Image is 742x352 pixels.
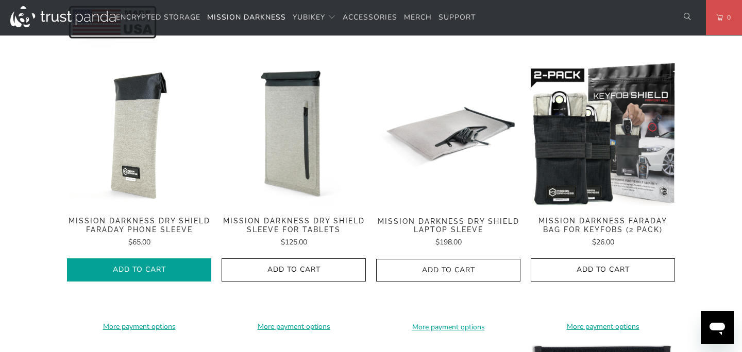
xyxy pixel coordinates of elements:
span: $198.00 [435,237,462,247]
iframe: Button to launch messaging window, conversation in progress [701,311,734,344]
span: $65.00 [128,237,150,247]
a: More payment options [376,322,520,333]
span: Accessories [343,12,397,22]
a: Mission Darkness Dry Shield Sleeve For Tablets Mission Darkness Dry Shield Sleeve For Tablets [222,62,366,206]
img: Trust Panda Australia [10,6,116,27]
span: 0 [723,12,731,23]
a: Mission Darkness Dry Shield Faraday Phone Sleeve $65.00 [67,217,211,248]
a: Mission Darkness Faraday Bag for Keyfobs (2 pack) $26.00 [531,217,675,248]
a: Accessories [343,6,397,30]
button: Add to Cart [222,258,366,281]
span: Merch [404,12,432,22]
span: Encrypted Storage [116,12,200,22]
img: Mission Darkness Faraday Bag for Keyfobs (2 pack) [531,62,675,206]
span: Support [439,12,476,22]
span: Mission Darkness Dry Shield Faraday Phone Sleeve [67,217,211,234]
nav: Translation missing: en.navigation.header.main_nav [116,6,476,30]
a: Encrypted Storage [116,6,200,30]
button: Add to Cart [376,259,520,282]
a: More payment options [531,321,675,332]
span: $26.00 [592,237,614,247]
span: Mission Darkness Dry Shield Sleeve For Tablets [222,217,366,234]
a: Mission Darkness Dry Shield Laptop Sleeve Mission Darkness Dry Shield Laptop Sleeve [376,62,520,206]
span: Add to Cart [542,266,664,274]
a: Mission Darkness Dry Shield Laptop Sleeve $198.00 [376,217,520,249]
a: Merch [404,6,432,30]
a: Mission Darkness Dry Shield Faraday Phone Sleeve - Trust Panda Mission Darkness Dry Shield Farada... [67,62,211,206]
a: Mission Darkness [207,6,286,30]
summary: YubiKey [293,6,336,30]
span: Add to Cart [232,266,355,274]
a: More payment options [67,321,211,332]
span: Add to Cart [387,266,510,275]
span: Mission Darkness [207,12,286,22]
button: Add to Cart [67,258,211,281]
a: Mission Darkness Faraday Bag for Keyfobs (2 pack) Mission Darkness Faraday Bag for Keyfobs (2 pack) [531,62,675,206]
span: YubiKey [293,12,325,22]
img: Mission Darkness Dry Shield Sleeve For Tablets [222,62,366,206]
span: Add to Cart [78,266,200,274]
button: Add to Cart [531,258,675,281]
img: Mission Darkness Dry Shield Laptop Sleeve [376,62,520,206]
span: Mission Darkness Dry Shield Laptop Sleeve [376,217,520,235]
span: Mission Darkness Faraday Bag for Keyfobs (2 pack) [531,217,675,234]
a: More payment options [222,321,366,332]
span: $125.00 [281,237,307,247]
img: Mission Darkness Dry Shield Faraday Phone Sleeve - Trust Panda [67,62,211,206]
a: Support [439,6,476,30]
a: Mission Darkness Dry Shield Sleeve For Tablets $125.00 [222,217,366,248]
